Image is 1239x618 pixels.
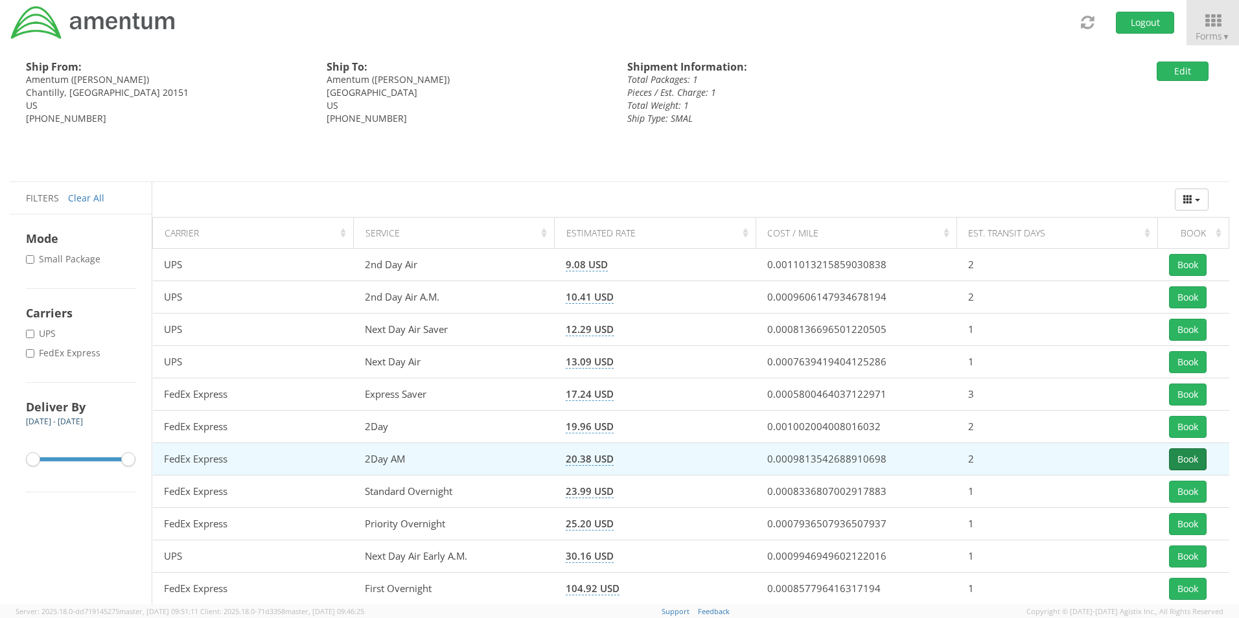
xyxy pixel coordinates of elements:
button: Book [1169,481,1207,503]
td: 1 [956,540,1157,573]
div: [GEOGRAPHIC_DATA] [327,86,608,99]
div: Chantilly, [GEOGRAPHIC_DATA] 20151 [26,86,307,99]
input: UPS [26,330,34,338]
td: 2 [956,281,1157,314]
td: 0.0008336807002917883 [756,475,956,508]
td: UPS [153,540,354,573]
td: UPS [153,249,354,281]
input: Small Package [26,255,34,264]
td: 2 [956,411,1157,443]
span: 30.16 USD [566,549,614,563]
a: Feedback [698,606,730,616]
td: 1 [956,475,1157,508]
h4: Ship From: [26,62,307,73]
a: Support [662,606,689,616]
span: [DATE] - [DATE] [26,416,83,427]
div: Amentum ([PERSON_NAME]) [26,73,307,86]
td: First Overnight [354,573,555,605]
button: Book [1169,254,1207,276]
td: 0.0007936507936507937 [756,508,956,540]
td: FedEx Express [153,508,354,540]
td: UPS [153,281,354,314]
td: FedEx Express [153,443,354,475]
button: Book [1169,448,1207,470]
td: 0.0008136696501220505 [756,314,956,346]
span: Forms [1196,30,1230,42]
h4: Carriers [26,305,135,321]
td: 1 [956,508,1157,540]
button: Book [1169,286,1207,308]
span: ▼ [1222,31,1230,42]
td: 2 [956,249,1157,281]
h4: Ship To: [327,62,608,73]
td: 0.0007639419404125286 [756,346,956,378]
td: Next Day Air Saver [354,314,555,346]
span: Client: 2025.18.0-71d3358 [200,606,364,616]
span: Copyright © [DATE]-[DATE] Agistix Inc., All Rights Reserved [1026,606,1223,617]
button: Book [1169,416,1207,438]
span: 17.24 USD [566,387,614,401]
label: UPS [26,327,58,340]
button: Book [1169,513,1207,535]
label: Small Package [26,253,103,266]
div: Estimated Rate [566,227,752,240]
span: 12.29 USD [566,323,614,336]
div: Pieces / Est. Charge: 1 [627,86,1008,99]
a: Clear All [68,192,104,204]
td: Next Day Air Early A.M. [354,540,555,573]
div: Amentum ([PERSON_NAME]) [327,73,608,86]
div: [PHONE_NUMBER] [26,112,307,125]
div: [PHONE_NUMBER] [327,112,608,125]
h4: Deliver By [26,399,135,415]
div: Service [365,227,551,240]
td: 2nd Day Air A.M. [354,281,555,314]
td: 1 [956,314,1157,346]
td: 2nd Day Air [354,249,555,281]
td: 0.001002004008016032 [756,411,956,443]
td: Priority Overnight [354,508,555,540]
td: 3 [956,378,1157,411]
button: Columns [1175,189,1209,211]
span: Server: 2025.18.0-dd719145275 [16,606,198,616]
button: Book [1169,351,1207,373]
span: master, [DATE] 09:46:25 [285,606,364,616]
td: UPS [153,346,354,378]
td: 0.0005800464037122971 [756,378,956,411]
button: Book [1169,383,1207,406]
td: 0.000857796416317194 [756,573,956,605]
td: FedEx Express [153,378,354,411]
span: 20.38 USD [566,452,614,466]
div: Est. Transit Days [968,227,1153,240]
td: 2Day AM [354,443,555,475]
div: Book [1170,227,1225,240]
td: Standard Overnight [354,475,555,508]
button: Logout [1116,12,1174,34]
div: Cost / Mile [767,227,953,240]
td: Express Saver [354,378,555,411]
td: 1 [956,573,1157,605]
button: Book [1169,319,1207,341]
div: US [327,99,608,112]
h4: Shipment Information: [627,62,1008,73]
td: 0.0011013215859030838 [756,249,956,281]
td: UPS [153,314,354,346]
button: Book [1169,545,1207,567]
div: Ship Type: SMAL [627,112,1008,125]
td: FedEx Express [153,475,354,508]
div: Total Packages: 1 [627,73,1008,86]
span: 13.09 USD [566,355,614,369]
td: FedEx Express [153,573,354,605]
button: Edit [1157,62,1209,81]
button: Book [1169,578,1207,600]
span: 10.41 USD [566,290,614,304]
input: FedEx Express [26,349,34,358]
td: 0.0009946949602122016 [756,540,956,573]
span: 9.08 USD [566,258,608,271]
span: 25.20 USD [566,517,614,531]
div: Carrier [165,227,350,240]
td: 0.0009606147934678194 [756,281,956,314]
span: 104.92 USD [566,582,619,595]
td: 0.0009813542688910698 [756,443,956,475]
div: Total Weight: 1 [627,99,1008,112]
